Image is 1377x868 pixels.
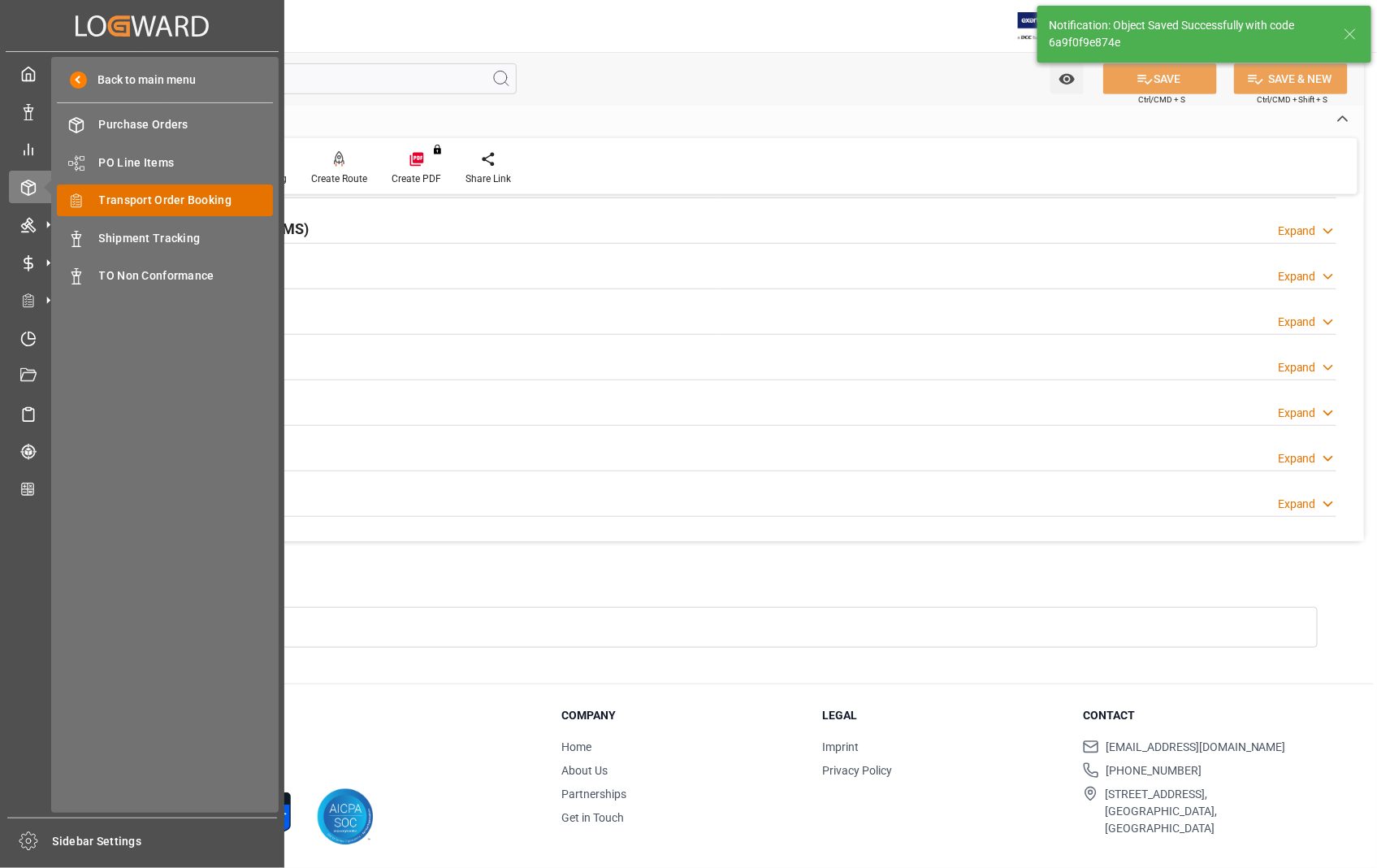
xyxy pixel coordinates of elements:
a: PO Line Items [57,146,273,178]
a: Sailing Schedules [9,397,275,429]
a: Get in Touch [561,811,624,824]
span: Purchase Orders [99,116,274,133]
button: open menu [1050,63,1084,94]
a: About Us [561,764,608,777]
div: Expand [1278,314,1316,331]
div: Expand [1278,268,1316,285]
a: Data Management [9,95,275,127]
div: Notification: Object Saved Successfully with code 6a9f0f9e874e [1049,17,1328,51]
a: Imprint [822,740,859,753]
a: My Cockpit [9,58,275,89]
a: Timeslot Management V2 [9,322,275,354]
span: Sidebar Settings [53,833,278,850]
span: PO Line Items [99,154,274,171]
a: TO Non Conformance [57,260,273,292]
h3: Company [561,707,802,724]
a: My Reports [9,133,275,165]
a: Partnerships [561,788,626,801]
h3: Legal [822,707,1063,724]
div: Expand [1278,223,1316,240]
input: Search Fields [75,63,517,94]
span: TO Non Conformance [99,267,274,284]
span: [STREET_ADDRESS], [GEOGRAPHIC_DATA], [GEOGRAPHIC_DATA] [1105,786,1323,837]
div: Expand [1278,359,1316,376]
div: Share Link [465,171,511,186]
a: Purchase Orders [57,109,273,141]
h3: Contact [1083,707,1323,724]
a: Home [561,740,591,753]
span: Shipment Tracking [99,230,274,247]
span: [EMAIL_ADDRESS][DOMAIN_NAME] [1106,739,1286,756]
span: Transport Order Booking [99,192,274,209]
img: Exertis%20JAM%20-%20Email%20Logo.jpg_1722504956.jpg [1018,12,1074,41]
span: Ctrl/CMD + Shift + S [1257,93,1328,106]
img: AICPA SOC [317,788,374,845]
div: Expand [1278,450,1316,467]
span: [PHONE_NUMBER] [1106,762,1202,779]
a: Tracking Shipment [9,436,275,467]
a: Transport Order Booking [57,184,273,216]
a: Privacy Policy [822,764,892,777]
button: SAVE & NEW [1234,63,1348,94]
p: Version [DATE] [107,759,521,774]
button: SAVE [1103,63,1217,94]
span: Back to main menu [87,72,197,89]
div: Expand [1278,405,1316,422]
div: Expand [1278,496,1316,513]
span: Ctrl/CMD + S [1138,93,1185,106]
div: Create Route [311,171,367,186]
a: Shipment Tracking [57,222,273,254]
p: © 2025 Logward. All rights reserved. [107,744,521,759]
a: CO2 Calculator [9,473,275,505]
a: Document Management [9,360,275,392]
